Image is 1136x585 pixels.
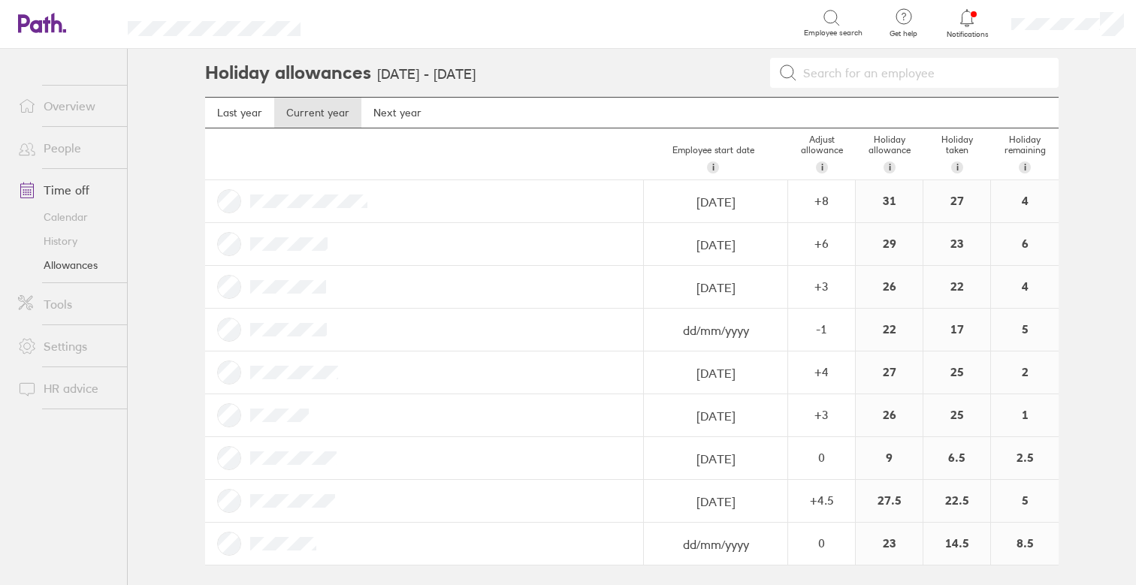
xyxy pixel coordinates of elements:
a: Last year [205,98,274,128]
input: dd/mm/yyyy [645,309,787,351]
span: Employee search [804,29,863,38]
h3: [DATE] - [DATE] [377,67,476,83]
span: i [1024,161,1026,173]
a: Overview [6,91,127,121]
a: Next year [361,98,434,128]
input: dd/mm/yyyy [645,438,787,480]
div: -1 [789,322,854,336]
div: 8.5 [991,523,1059,565]
input: dd/mm/yyyy [645,181,787,223]
span: Get help [879,29,928,38]
div: 31 [856,180,923,222]
span: i [712,161,715,173]
div: 26 [856,266,923,308]
div: 2 [991,351,1059,394]
input: dd/mm/yyyy [645,267,787,309]
span: i [889,161,891,173]
div: 0 [789,451,854,464]
span: i [956,161,959,173]
div: + 6 [789,237,854,250]
div: 9 [856,437,923,479]
div: 4 [991,180,1059,222]
div: 25 [923,394,990,436]
div: Holiday allowance [856,128,923,179]
input: dd/mm/yyyy [645,224,787,266]
div: + 4.5 [789,493,854,507]
div: 27 [923,180,990,222]
div: 22 [856,309,923,351]
a: Allowances [6,253,127,277]
div: 23 [923,223,990,265]
a: Calendar [6,205,127,229]
div: + 3 [789,279,854,293]
input: dd/mm/yyyy [645,352,787,394]
input: Search for an employee [797,59,1050,87]
a: History [6,229,127,253]
a: People [6,133,127,163]
div: Adjust allowance [788,128,856,179]
div: + 3 [789,408,854,421]
input: dd/mm/yyyy [645,481,787,523]
div: 5 [991,309,1059,351]
div: 4 [991,266,1059,308]
div: + 8 [789,194,854,207]
div: 2.5 [991,437,1059,479]
a: HR advice [6,373,127,403]
div: 23 [856,523,923,565]
div: 1 [991,394,1059,436]
div: Holiday taken [923,128,991,179]
div: 27.5 [856,480,923,522]
input: dd/mm/yyyy [645,395,787,437]
h2: Holiday allowances [205,49,371,97]
div: 17 [923,309,990,351]
div: 26 [856,394,923,436]
div: 6 [991,223,1059,265]
div: 6.5 [923,437,990,479]
div: 27 [856,351,923,394]
a: Current year [274,98,361,128]
a: Tools [6,289,127,319]
div: 29 [856,223,923,265]
span: i [821,161,823,173]
input: dd/mm/yyyy [645,523,787,565]
div: 0 [789,536,854,550]
div: Employee start date [638,139,788,179]
a: Settings [6,331,127,361]
div: Search [341,16,379,29]
div: + 4 [789,365,854,378]
a: Time off [6,175,127,205]
div: 22.5 [923,480,990,522]
span: Notifications [943,30,992,39]
a: Notifications [943,8,992,39]
div: Holiday remaining [991,128,1059,179]
div: 5 [991,480,1059,522]
div: 25 [923,351,990,394]
div: 22 [923,266,990,308]
div: 14.5 [923,523,990,565]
